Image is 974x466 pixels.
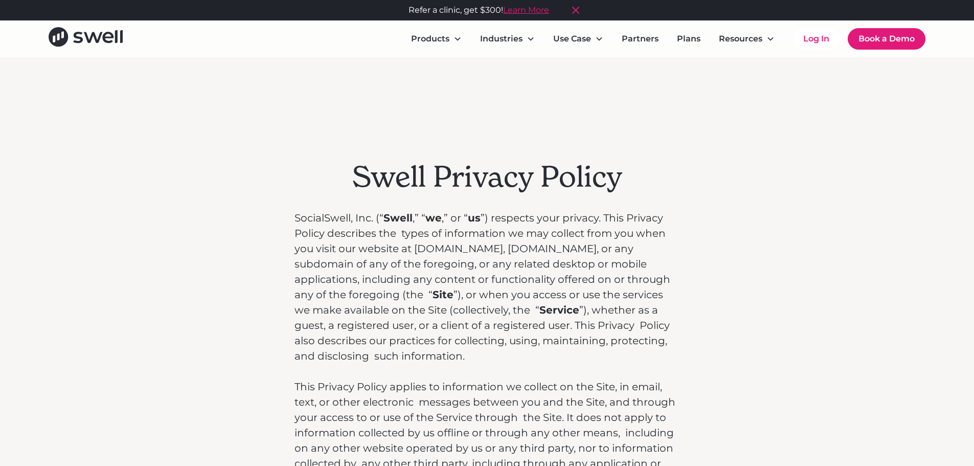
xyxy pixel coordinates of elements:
[468,212,481,224] strong: us
[425,212,442,224] strong: we
[539,304,579,316] strong: Service
[793,29,840,49] a: Log In
[295,210,680,364] p: SocialSwell, Inc. (“ ,” “ ,” or “ ”) respects your privacy. This Privacy Policy describes the typ...
[480,33,523,45] div: Industries
[848,28,925,50] a: Book a Demo
[553,33,591,45] div: Use Case
[352,160,622,194] h1: Swell Privacy Policy
[433,289,454,301] strong: Site
[614,29,667,49] a: Partners
[411,33,449,45] div: Products
[295,364,680,379] p: ‍
[383,212,413,224] strong: Swell
[669,29,709,49] a: Plans
[503,5,549,15] a: Learn More
[719,33,762,45] div: Resources
[409,4,549,16] div: Refer a clinic, get $300!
